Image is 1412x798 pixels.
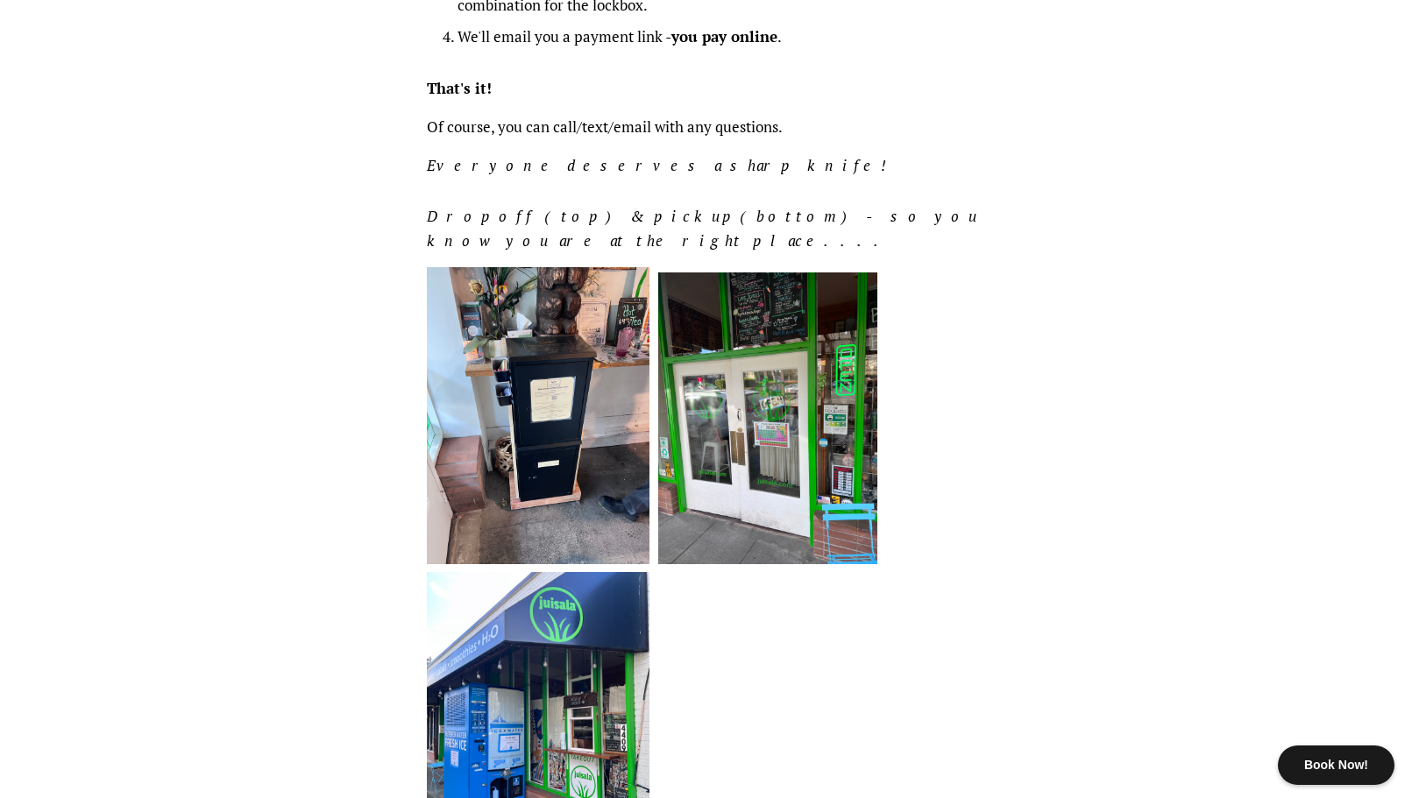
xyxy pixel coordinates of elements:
[458,25,985,50] li: We'll email you a payment link - .
[1278,745,1394,785] div: Book Now!
[671,26,777,46] strong: you pay online
[427,115,985,140] p: Of course, you can call/text/email with any questions.
[427,155,979,251] em: Everyone deserves a sharp knife! Dropoff (top) & pickup(bottom) - so you know you are at the righ...
[427,78,492,98] strong: That's it!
